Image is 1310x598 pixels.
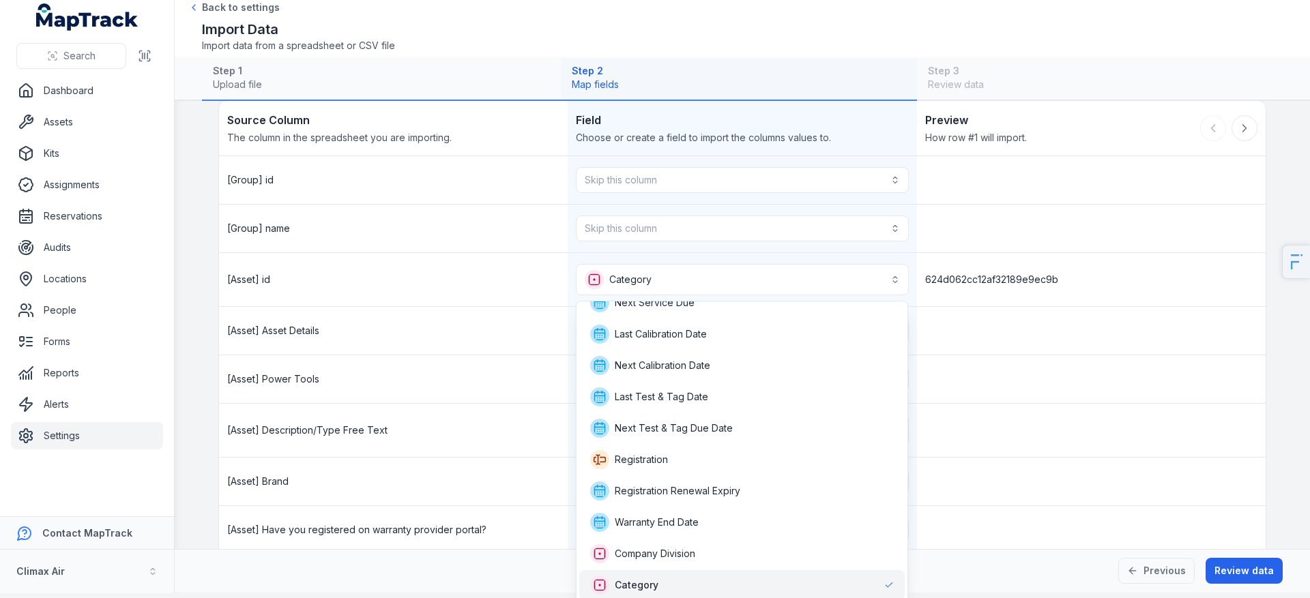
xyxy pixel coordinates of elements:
[615,453,668,466] span: Registration
[576,264,908,295] button: Category
[615,390,708,404] span: Last Test & Tag Date
[615,578,658,592] span: Category
[615,515,699,529] span: Warranty End Date
[615,359,710,372] span: Next Calibration Date
[615,296,695,310] span: Next Service Due
[615,484,740,498] span: Registration Renewal Expiry
[615,327,707,341] span: Last Calibration Date
[615,421,733,435] span: Next Test & Tag Due Date
[615,547,695,560] span: Company Division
